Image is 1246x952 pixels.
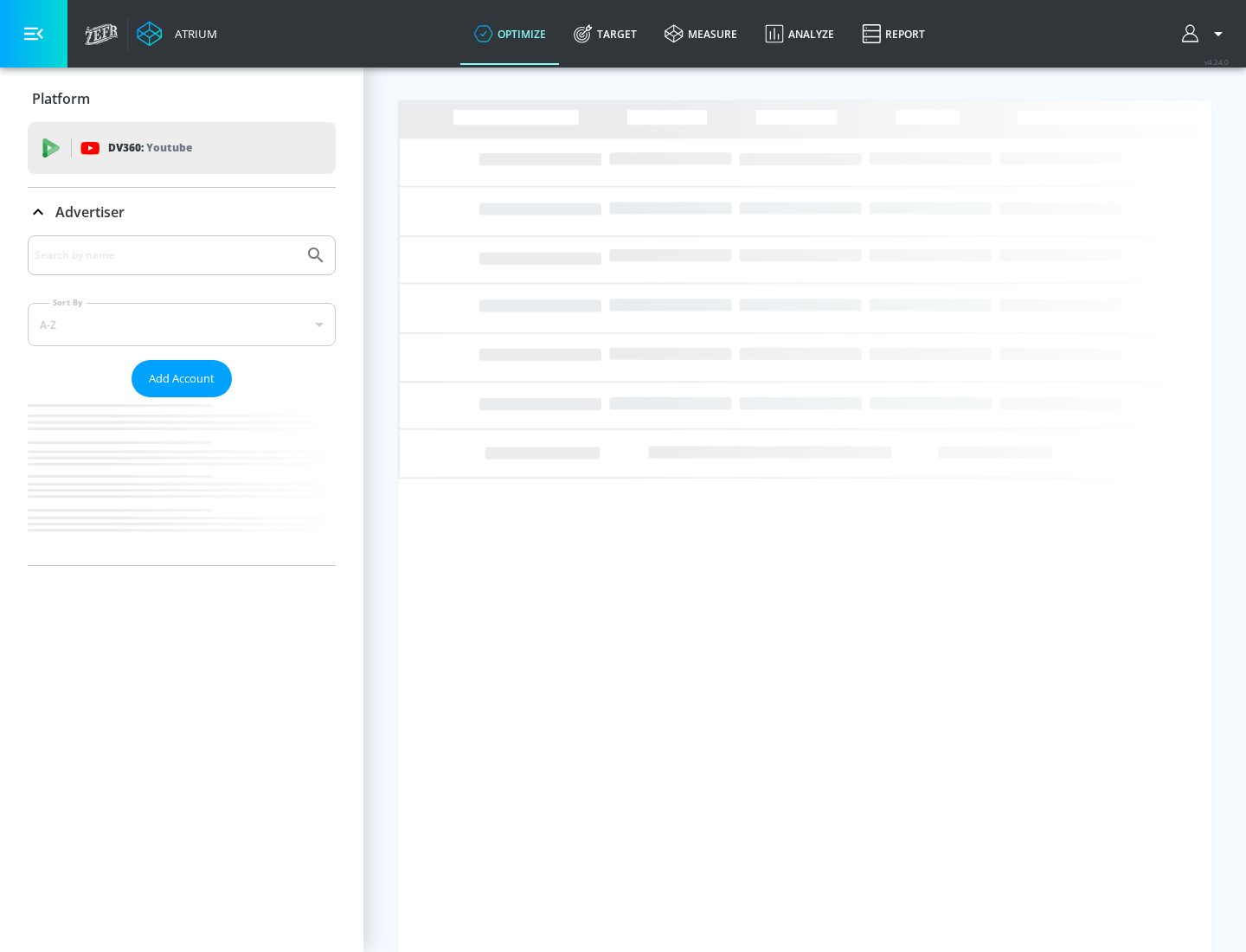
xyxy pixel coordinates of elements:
[28,235,336,565] div: Advertiser
[55,203,125,222] p: Advertiser
[168,26,217,42] div: Atrium
[848,3,939,65] a: Report
[28,188,336,236] div: Advertiser
[32,89,90,108] p: Platform
[560,3,651,65] a: Target
[28,122,336,174] div: DV360: Youtube
[751,3,848,65] a: Analyze
[28,303,336,346] div: A-Z
[137,21,217,47] a: Atrium
[108,138,192,158] p: DV360:
[132,360,232,397] button: Add Account
[28,74,336,123] div: Platform
[149,369,215,389] span: Add Account
[1204,57,1229,67] span: v 4.24.0
[146,138,192,157] p: Youtube
[651,3,751,65] a: measure
[49,297,87,308] label: Sort By
[460,3,560,65] a: optimize
[28,397,336,565] nav: list of Advertiser
[35,244,297,267] input: Search by name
